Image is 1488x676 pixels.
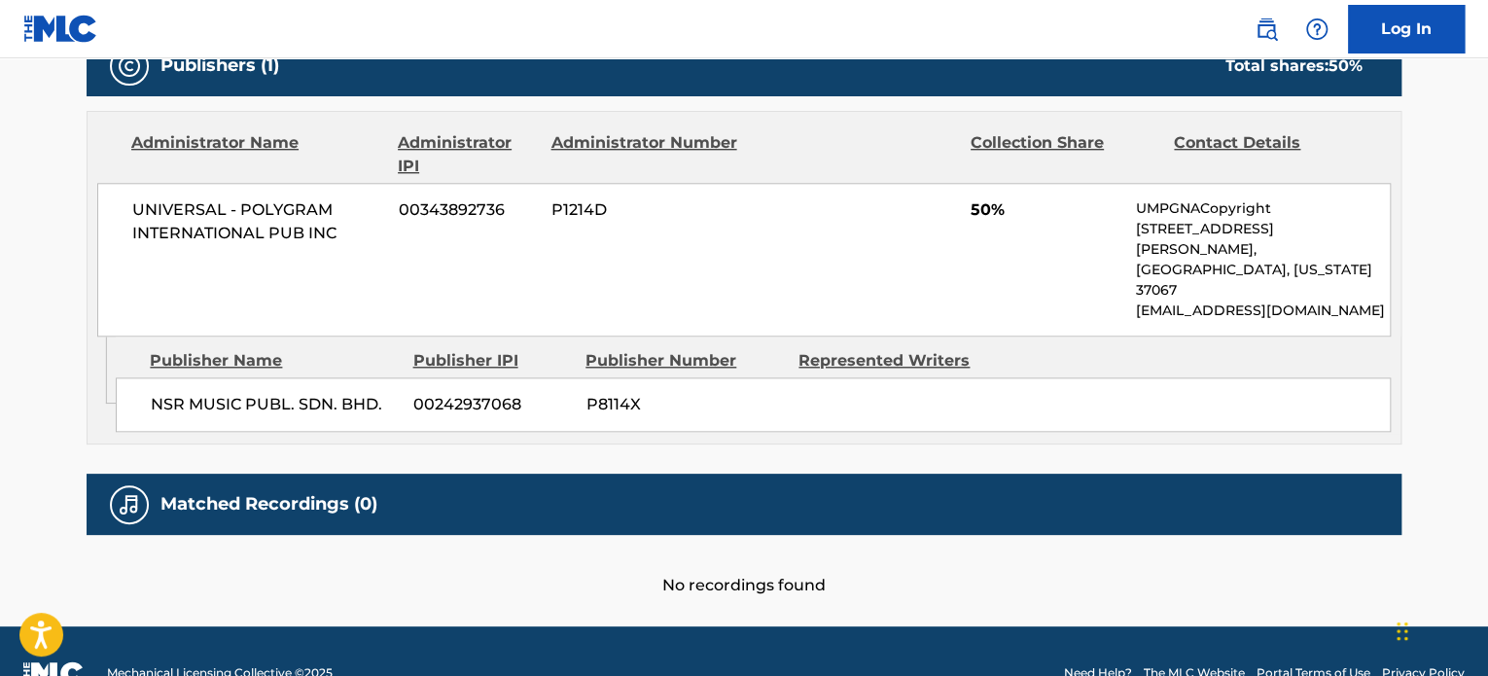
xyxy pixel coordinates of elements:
[971,198,1121,222] span: 50%
[1136,260,1390,301] p: [GEOGRAPHIC_DATA], [US_STATE] 37067
[1136,301,1390,321] p: [EMAIL_ADDRESS][DOMAIN_NAME]
[971,131,1159,178] div: Collection Share
[1255,18,1278,41] img: search
[160,54,279,77] h5: Publishers (1)
[1297,10,1336,49] div: Help
[1136,198,1390,219] p: UMPGNACopyright
[550,131,739,178] div: Administrator Number
[798,349,997,373] div: Represented Writers
[132,198,384,245] span: UNIVERSAL - POLYGRAM INTERNATIONAL PUB INC
[1348,5,1465,53] a: Log In
[398,131,536,178] div: Administrator IPI
[1305,18,1329,41] img: help
[160,493,377,516] h5: Matched Recordings (0)
[412,349,571,373] div: Publisher IPI
[118,493,141,516] img: Matched Recordings
[1397,602,1408,660] div: Drag
[585,393,784,416] span: P8114X
[87,535,1401,597] div: No recordings found
[1391,583,1488,676] iframe: Chat Widget
[150,349,398,373] div: Publisher Name
[1174,131,1363,178] div: Contact Details
[399,198,537,222] span: 00343892736
[1247,10,1286,49] a: Public Search
[1225,54,1363,78] div: Total shares:
[151,393,399,416] span: NSR MUSIC PUBL. SDN. BHD.
[23,15,98,43] img: MLC Logo
[413,393,571,416] span: 00242937068
[1329,56,1363,75] span: 50 %
[131,131,383,178] div: Administrator Name
[585,349,784,373] div: Publisher Number
[1136,219,1390,260] p: [STREET_ADDRESS][PERSON_NAME],
[551,198,740,222] span: P1214D
[118,54,141,78] img: Publishers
